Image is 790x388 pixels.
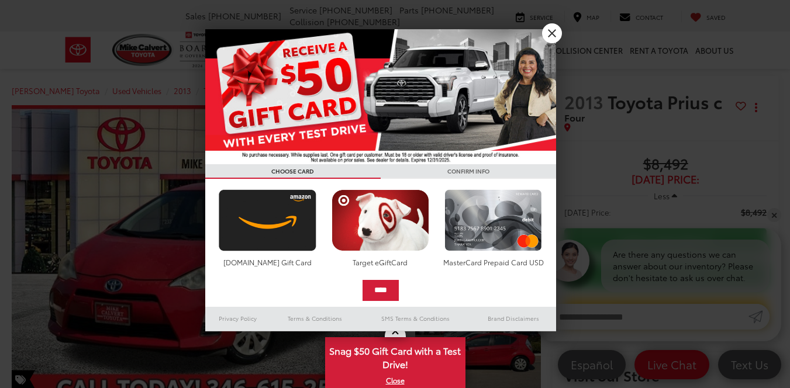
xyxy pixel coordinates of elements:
a: SMS Terms & Conditions [360,311,471,325]
h3: CONFIRM INFO [381,164,556,179]
div: MasterCard Prepaid Card USD [441,257,545,267]
img: mastercard.png [441,189,545,251]
a: Brand Disclaimers [471,311,556,325]
img: 55838_top_625864.jpg [205,29,556,164]
img: amazoncard.png [216,189,319,251]
div: Target eGiftCard [329,257,432,267]
img: targetcard.png [329,189,432,251]
span: Snag $50 Gift Card with a Test Drive! [326,338,464,374]
a: Privacy Policy [205,311,271,325]
a: Terms & Conditions [270,311,360,325]
h3: CHOOSE CARD [205,164,381,179]
div: [DOMAIN_NAME] Gift Card [216,257,319,267]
